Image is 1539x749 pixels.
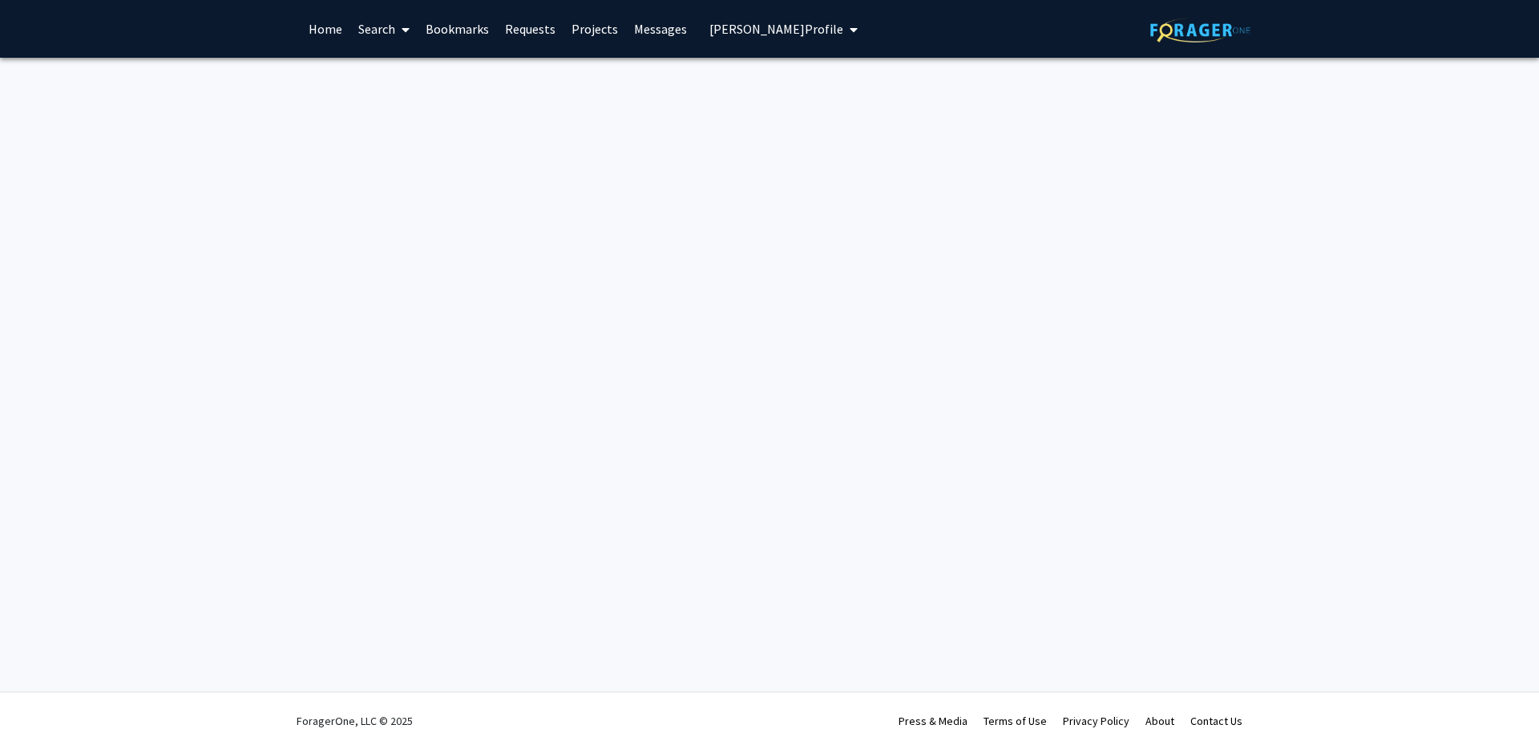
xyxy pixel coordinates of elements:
[1063,714,1129,728] a: Privacy Policy
[1145,714,1174,728] a: About
[709,21,843,37] span: [PERSON_NAME] Profile
[1150,18,1250,43] img: ForagerOne Logo
[984,714,1047,728] a: Terms of Use
[301,1,350,57] a: Home
[626,1,695,57] a: Messages
[1471,677,1527,737] iframe: Chat
[1190,714,1242,728] a: Contact Us
[297,693,413,749] div: ForagerOne, LLC © 2025
[497,1,563,57] a: Requests
[563,1,626,57] a: Projects
[418,1,497,57] a: Bookmarks
[350,1,418,57] a: Search
[899,714,967,728] a: Press & Media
